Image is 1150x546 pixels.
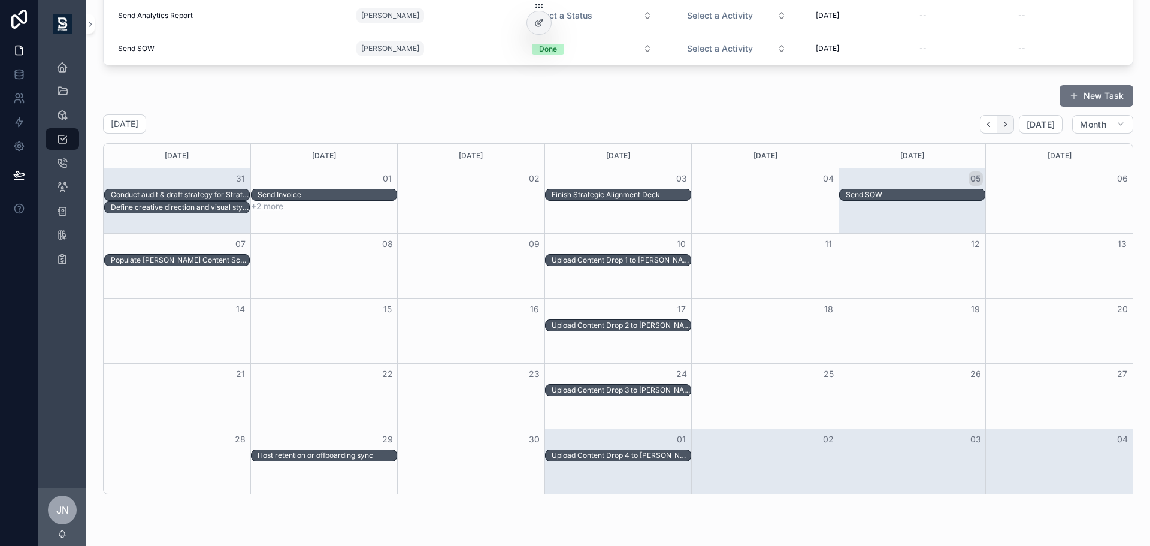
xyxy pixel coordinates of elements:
div: [DATE] [105,144,249,168]
button: [DATE] [1019,115,1063,134]
div: Send SOW [846,190,984,200]
button: 30 [527,432,541,447]
button: 07 [233,237,247,251]
button: 24 [674,367,689,381]
button: 01 [674,432,689,447]
span: [PERSON_NAME] [361,44,419,53]
button: 13 [1115,237,1130,251]
button: 20 [1115,302,1130,316]
div: [DATE] [400,144,543,168]
button: 14 [233,302,247,316]
a: [PERSON_NAME] [356,41,424,56]
div: Upload Content Drop 2 to [PERSON_NAME] + Noloco [552,321,690,330]
span: -- [1018,44,1025,53]
button: 06 [1115,171,1130,186]
span: Select a Activity [687,10,753,22]
button: 04 [1115,432,1130,447]
div: Upload Content Drop 2 to Rella + Noloco [552,320,690,331]
button: Month [1072,115,1133,134]
div: Send Invoice [258,190,396,200]
span: [DATE] [1027,119,1055,130]
div: Send Invoice [258,189,396,200]
div: [DATE] [988,144,1131,168]
button: 02 [527,171,541,186]
button: 03 [969,432,983,447]
img: App logo [53,14,72,34]
button: +2 more [251,201,283,211]
div: [DATE] [841,144,984,168]
span: -- [919,11,927,20]
div: Host retention or offboarding sync [258,450,396,461]
button: Next [997,115,1014,134]
button: 29 [380,432,395,447]
div: Month View [103,143,1133,494]
button: 05 [969,171,983,186]
div: scrollable content [38,48,86,285]
div: Populate [PERSON_NAME] Content Schedule [111,255,249,265]
button: 31 [233,171,247,186]
button: 04 [821,171,836,186]
div: Upload Content Drop 1 to [PERSON_NAME] + Noloco [552,255,690,265]
span: [DATE] [816,11,839,20]
button: 27 [1115,367,1130,381]
button: Back [980,115,997,134]
span: Select a Status [532,10,592,22]
button: 18 [821,302,836,316]
div: Done [539,44,557,55]
div: Finish Strategic Alignment Deck [552,190,690,200]
div: Define creative direction and visual style for Early Creative Direction Moodboard [111,203,249,212]
span: [PERSON_NAME] [361,11,419,20]
button: 23 [527,367,541,381]
button: 26 [969,367,983,381]
div: Send SOW [846,189,984,200]
div: Conduct audit & draft strategy for Strategic Alignment Deck [111,190,249,200]
button: New Task [1060,85,1133,107]
button: 21 [233,367,247,381]
button: 03 [674,171,689,186]
button: 09 [527,237,541,251]
a: [PERSON_NAME] [356,8,424,23]
span: JN [56,503,69,517]
button: Select Button [677,38,796,59]
button: 10 [674,237,689,251]
div: Upload Content Drop 1 to Rella + Noloco [552,255,690,266]
button: 11 [821,237,836,251]
div: Upload Content Drop 4 to Rella + Noloco [552,450,690,461]
button: 16 [527,302,541,316]
div: Define creative direction and visual style for Early Creative Direction Moodboard [111,202,249,213]
div: Populate Rella Content Schedule [111,255,249,266]
span: Select a Activity [687,43,753,55]
div: Upload Content Drop 3 to Rella + Noloco [552,385,690,396]
div: Conduct audit & draft strategy for Strategic Alignment Deck [111,189,249,200]
button: 25 [821,367,836,381]
span: Send SOW [118,44,155,53]
span: Send Analytics Report [118,11,193,20]
button: 19 [969,302,983,316]
button: 17 [674,302,689,316]
button: Select Button [677,5,796,26]
button: 15 [380,302,395,316]
button: Select Button [522,38,662,59]
div: [DATE] [253,144,396,168]
div: [DATE] [547,144,690,168]
div: Upload Content Drop 4 to [PERSON_NAME] + Noloco [552,451,690,460]
button: 08 [380,237,395,251]
h2: [DATE] [111,118,138,130]
div: Finish Strategic Alignment Deck [552,189,690,200]
div: Upload Content Drop 3 to [PERSON_NAME] + Noloco [552,385,690,395]
button: 02 [821,432,836,447]
span: [DATE] [816,44,839,53]
button: 01 [380,171,395,186]
span: -- [919,44,927,53]
span: -- [1018,11,1025,20]
button: 22 [380,367,395,381]
div: [DATE] [694,144,837,168]
button: 12 [969,237,983,251]
span: Month [1080,119,1106,130]
button: 28 [233,432,247,447]
button: Select Button [522,5,662,26]
div: Host retention or offboarding sync [258,451,396,460]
